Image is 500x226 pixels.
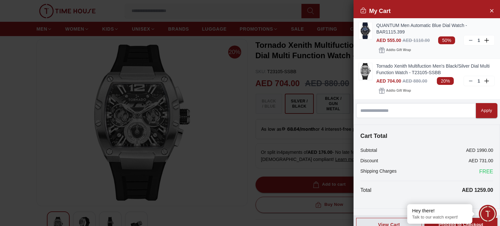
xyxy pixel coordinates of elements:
[469,157,493,164] p: AED 731.00
[360,168,396,176] p: Shipping Charges
[476,37,481,44] p: 1
[466,147,493,153] p: AED 1990.00
[476,103,497,118] button: Apply
[376,78,401,84] span: AED 704.00
[359,22,372,39] img: ...
[376,46,413,55] button: Addto Gift Wrap
[359,63,372,80] img: ...
[438,36,455,44] span: 50%
[360,147,377,153] p: Subtotal
[486,5,497,16] button: Close Account
[412,207,467,214] div: Hey there!
[412,215,467,220] p: Talk to our watch expert!
[360,131,493,140] h4: Cart Total
[479,168,493,176] span: FREE
[402,78,427,84] span: AED 880.00
[386,47,411,53] span: Add to Gift Wrap
[386,87,411,94] span: Add to Gift Wrap
[376,63,495,76] a: Tornado Xenith Multifuction Men's Black/Silver Dial Multi Function Watch - T23105-SSBB
[479,205,497,223] div: Chat Widget
[376,86,413,95] button: Addto Gift Wrap
[360,186,371,194] p: Total
[360,7,391,16] h2: My Cart
[402,38,430,43] span: AED 1110.00
[376,38,401,43] span: AED 555.00
[360,157,378,164] p: Discount
[462,186,493,194] p: AED 1259.00
[376,22,495,35] a: QUANTUM Men Automatic Blue Dial Watch - BAR1115.399
[481,107,492,114] div: Apply
[476,78,481,84] p: 1
[437,77,454,85] span: 20%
